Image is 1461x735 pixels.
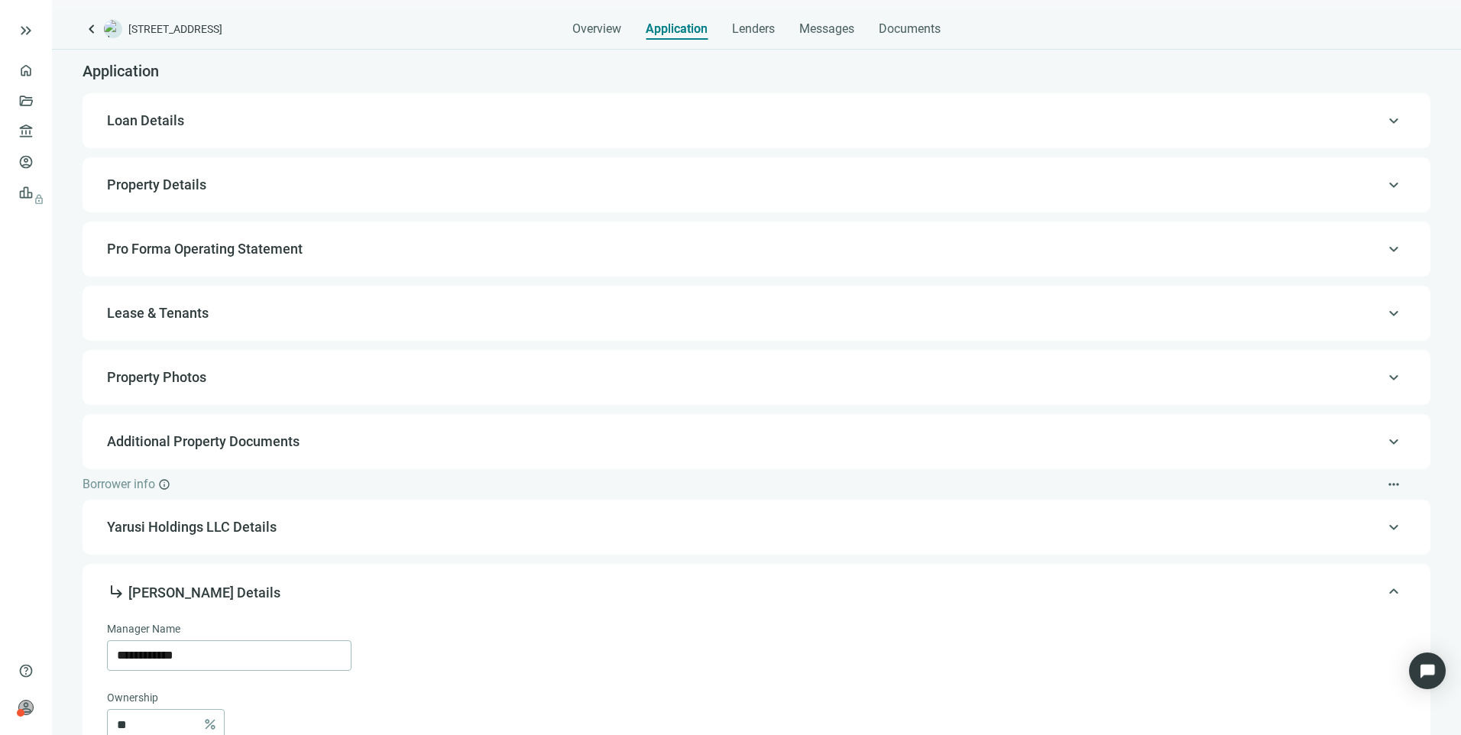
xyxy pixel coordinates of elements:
span: Property Details [107,176,206,193]
span: Manager Name [107,620,180,637]
div: Open Intercom Messenger [1409,652,1446,689]
a: keyboard_arrow_left [83,20,101,38]
span: Property Photos [107,369,206,385]
span: info [158,478,170,491]
span: Messages [799,21,854,36]
span: Documents [879,21,941,37]
span: Lease & Tenants [107,305,209,321]
span: Yarusi Holdings LLC Details [107,518,1403,536]
span: more_horiz [1386,477,1401,492]
img: deal-logo [104,20,122,38]
span: Borrower info [83,477,155,491]
span: Application [646,21,708,37]
span: Application [83,62,159,80]
span: Pro Forma Operating Statement [107,241,303,257]
button: more_horiz [1382,472,1406,497]
span: Additional Property Documents [107,433,300,449]
span: Ownership [107,689,158,706]
span: Loan Details [107,112,184,128]
span: person [18,700,34,715]
span: Overview [572,21,621,37]
span: Lenders [732,21,775,37]
button: keyboard_double_arrow_right [17,21,35,40]
span: help [18,663,34,678]
span: percent [202,717,218,732]
span: [STREET_ADDRESS] [128,21,222,37]
span: subdirectory_arrow_right [107,582,125,601]
span: [PERSON_NAME] Details [107,584,280,601]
